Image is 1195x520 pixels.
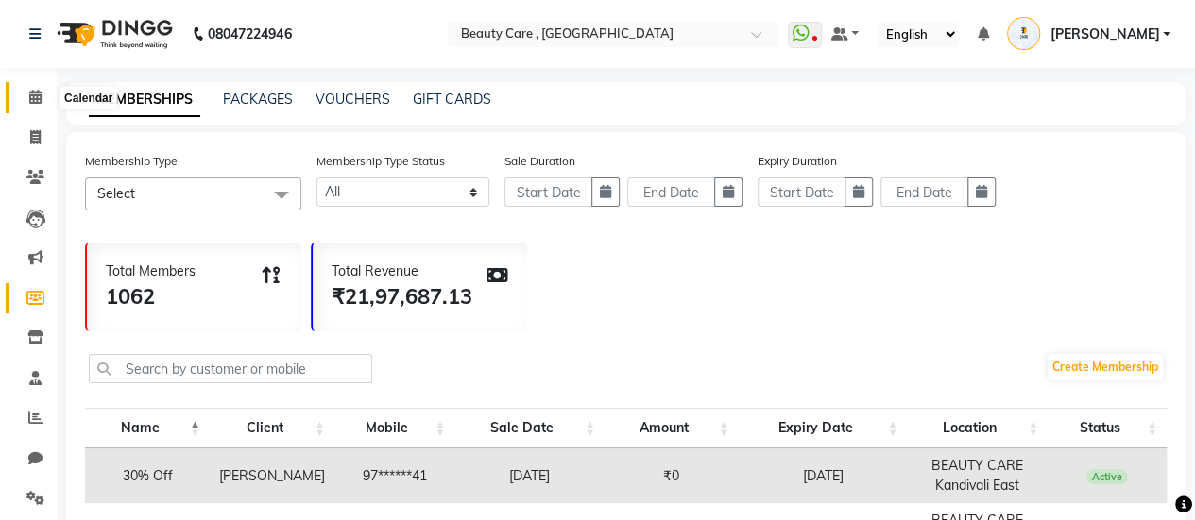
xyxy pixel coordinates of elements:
div: Calendar [60,87,117,109]
label: Sale Duration [504,153,575,170]
input: Start Date [758,177,845,207]
a: VOUCHERS [316,91,390,108]
td: BEAUTY CARE Kandivali East [907,448,1047,503]
span: Active [1086,469,1129,484]
th: Name: activate to sort column descending [85,408,210,448]
th: Location: activate to sort column ascending [907,408,1047,448]
div: Total Revenue [332,261,472,281]
span: [PERSON_NAME] [1050,25,1159,44]
input: Search by customer or mobile [89,354,372,383]
td: [DATE] [739,448,908,503]
input: End Date [627,177,715,207]
th: Amount: activate to sort column ascending [605,408,739,448]
a: GIFT CARDS [413,91,491,108]
a: PACKAGES [223,91,293,108]
a: MEMBERSHIPS [89,83,200,117]
div: 1062 [106,281,196,312]
label: Membership Type Status [316,153,445,170]
label: Expiry Duration [758,153,837,170]
b: 08047224946 [208,8,291,60]
th: Status: activate to sort column ascending [1048,408,1167,448]
input: Start Date [504,177,592,207]
img: Daniel [1007,17,1040,50]
div: ₹21,97,687.13 [332,281,472,312]
td: 30% Off [85,448,210,503]
th: Client: activate to sort column ascending [210,408,334,448]
div: Total Members [106,261,196,281]
td: [PERSON_NAME] [210,448,334,503]
span: Select [97,185,135,202]
img: logo [48,8,178,60]
td: ₹0 [605,448,739,503]
input: End Date [880,177,968,207]
label: Membership Type [85,153,178,170]
a: Create Membership [1048,354,1163,380]
th: Sale Date: activate to sort column ascending [455,408,605,448]
td: [DATE] [455,448,605,503]
th: Mobile: activate to sort column ascending [334,408,455,448]
th: Expiry Date: activate to sort column ascending [739,408,908,448]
